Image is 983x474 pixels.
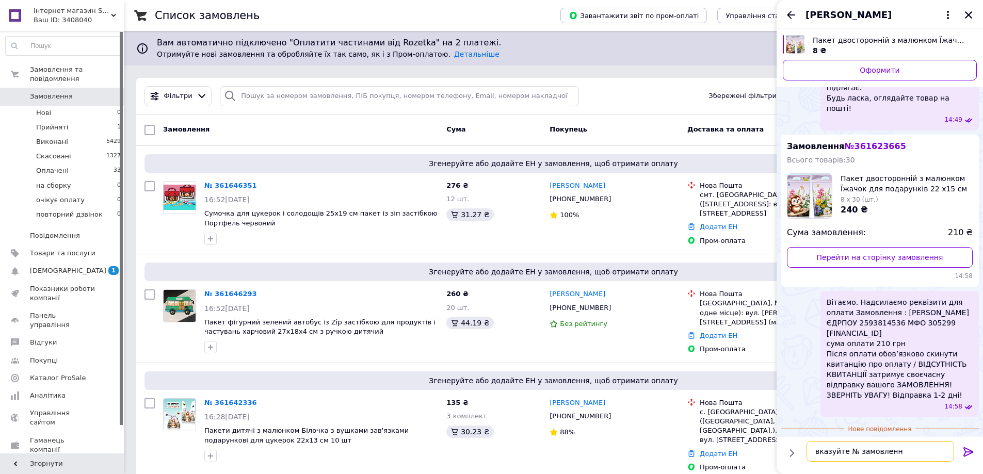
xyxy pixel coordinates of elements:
[106,137,121,146] span: 5429
[155,9,260,22] h1: Список замовлень
[786,35,804,54] img: 6546356949_w640_h640_paket-dvuhstoronnij-s.jpg
[117,181,121,190] span: 0
[446,208,493,221] div: 31.27 ₴
[785,446,798,460] button: Показати кнопки
[164,91,192,101] span: Фільтри
[204,182,257,189] a: № 361646351
[805,8,892,22] span: [PERSON_NAME]
[550,125,587,133] span: Покупець
[204,399,257,406] a: № 361642336
[569,11,699,20] span: Завантажити звіт по пром-оплаті
[813,35,969,45] span: Пакет двосторонній з малюнком Їжачок для подарунків 22 х15 см зіп застібкою з ручкою пакувальний
[550,398,605,408] a: [PERSON_NAME]
[36,195,85,205] span: очікує оплату
[813,46,827,55] span: 8 ₴
[117,108,121,118] span: 0
[30,408,95,427] span: Управління сайтом
[944,116,962,124] span: 14:49 12.09.2025
[30,373,86,383] span: Каталог ProSale
[807,441,954,462] textarea: вказуйте № замовленн
[204,209,438,227] span: Сумочка для цукерок і солодощів 25х19 см пакет із зіп застібкою Портфель червоний
[844,425,916,434] span: Нове повідомлення
[550,181,605,191] a: [PERSON_NAME]
[948,227,973,239] span: 210 ₴
[700,223,737,231] a: Додати ЕН
[944,402,962,411] span: 14:58 12.09.2025
[700,450,737,457] a: Додати ЕН
[30,436,95,454] span: Гаманець компанії
[700,398,844,407] div: Нова Пошта
[30,391,66,400] span: Аналітика
[163,125,210,133] span: Замовлення
[163,289,196,322] a: Фото товару
[446,182,469,189] span: 276 ₴
[446,304,469,312] span: 20 шт.
[787,174,832,218] img: 6546356949_w100_h100_paket-dvuhstoronnij-s.jpg
[149,158,958,169] span: Згенеруйте або додайте ЕН у замовлення, щоб отримати оплату
[844,141,906,151] span: № 361623665
[560,320,607,328] span: Без рейтингу
[787,247,973,268] a: Перейти на сторінку замовлення
[117,123,121,132] span: 1
[446,412,487,420] span: 3 комплект
[841,173,973,194] span: Пакет двосторонній з малюнком Їжачок для подарунків 22 х15 см зіп застібкою з ручкою пакувальний
[700,236,844,246] div: Пром-оплата
[30,356,58,365] span: Покупці
[446,125,465,133] span: Cума
[785,9,797,21] button: Назад
[700,463,844,472] div: Пром-оплата
[700,299,844,327] div: [GEOGRAPHIC_DATA], №16 (до 30 кг на одне місце): вул. [PERSON_NAME][STREET_ADDRESS] (маг. "Копійка")
[30,284,95,303] span: Показники роботи компанії
[454,50,499,58] a: Детальніше
[787,156,855,164] span: Всього товарів: 30
[560,8,707,23] button: Завантажити звіт по пром-оплаті
[36,166,69,175] span: Оплачені
[204,290,257,298] a: № 361646293
[30,92,73,101] span: Замовлення
[204,413,250,421] span: 16:28[DATE]
[204,195,250,204] span: 16:52[DATE]
[36,123,68,132] span: Прийняті
[717,8,813,23] button: Управління статусами
[841,205,868,215] span: 240 ₴
[149,267,958,277] span: Згенеруйте або додайте ЕН у замовлення, щоб отримати оплату
[446,290,469,298] span: 260 ₴
[204,318,436,336] a: Пакет фігурний зелений автобус із Zip застібкою для продуктів і частувань харчовий 27х18х4 см з р...
[36,152,71,161] span: Скасовані
[108,266,119,275] span: 1
[962,9,975,21] button: Закрити
[30,231,80,240] span: Повідомлення
[560,428,575,436] span: 88%
[841,196,878,203] span: 8 x 30 (шт.)
[157,50,499,58] span: Отримуйте нові замовлення та обробляйте їх так само, як і з Пром-оплатою.
[550,304,611,312] span: [PHONE_NUMBER]
[550,412,611,420] span: [PHONE_NUMBER]
[117,195,121,205] span: 0
[827,297,973,400] span: Вітаємо. Надсилаємо реквізити для оплати Замовлення : [PERSON_NAME] ЄДРПОУ 2593814536 МФО 305299 ...
[700,407,844,445] div: с. [GEOGRAPHIC_DATA] ([GEOGRAPHIC_DATA], [GEOGRAPHIC_DATA].), №2 (до 30 кг): вул. [STREET_ADDRESS...
[204,427,409,444] a: Пакети дитячі з малюнком Білочка з вушками зав'язками подарункові для цукерок 22х13 см 10 шт
[34,6,111,15] span: Інтернет магазин SHOP-teremochek
[783,35,977,56] a: Переглянути товар
[34,15,124,25] div: Ваш ID: 3408040
[30,249,95,258] span: Товари та послуги
[106,152,121,161] span: 1327
[117,210,121,219] span: 0
[446,426,493,438] div: 30.23 ₴
[783,60,977,80] a: Оформити
[805,8,954,22] button: [PERSON_NAME]
[30,311,95,330] span: Панель управління
[700,181,844,190] div: Нова Пошта
[149,375,958,386] span: Згенеруйте або додайте ЕН у замовлення, щоб отримати оплату
[700,190,844,219] div: смт. [GEOGRAPHIC_DATA] ([STREET_ADDRESS]: вул. [STREET_ADDRESS]
[30,266,106,275] span: [DEMOGRAPHIC_DATA]
[700,345,844,354] div: Пром-оплата
[220,86,579,106] input: Пошук за номером замовлення, ПІБ покупця, номером телефону, Email, номером накладної
[726,12,804,20] span: Управління статусами
[700,332,737,339] a: Додати ЕН
[204,304,250,313] span: 16:52[DATE]
[164,185,196,210] img: Фото товару
[36,108,51,118] span: Нові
